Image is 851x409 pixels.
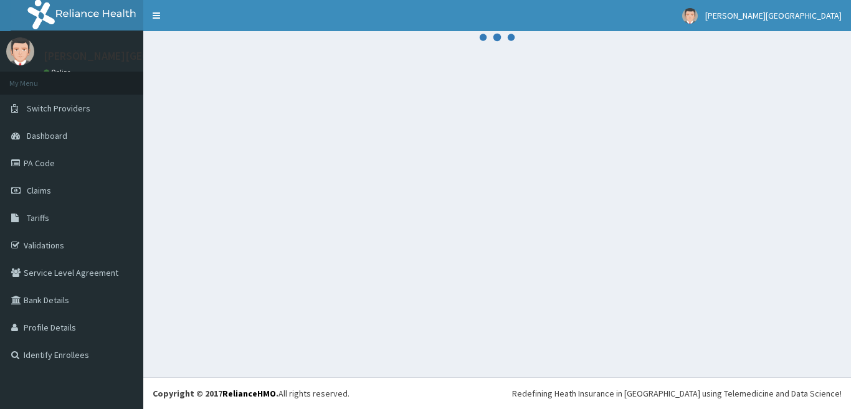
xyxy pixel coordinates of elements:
strong: Copyright © 2017 . [153,388,278,399]
img: User Image [682,8,698,24]
img: User Image [6,37,34,65]
p: [PERSON_NAME][GEOGRAPHIC_DATA] [44,50,228,62]
span: [PERSON_NAME][GEOGRAPHIC_DATA] [705,10,842,21]
a: RelianceHMO [222,388,276,399]
span: Claims [27,185,51,196]
svg: audio-loading [478,19,516,56]
span: Dashboard [27,130,67,141]
div: Redefining Heath Insurance in [GEOGRAPHIC_DATA] using Telemedicine and Data Science! [512,387,842,400]
footer: All rights reserved. [143,377,851,409]
span: Switch Providers [27,103,90,114]
span: Tariffs [27,212,49,223]
a: Online [44,68,74,77]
